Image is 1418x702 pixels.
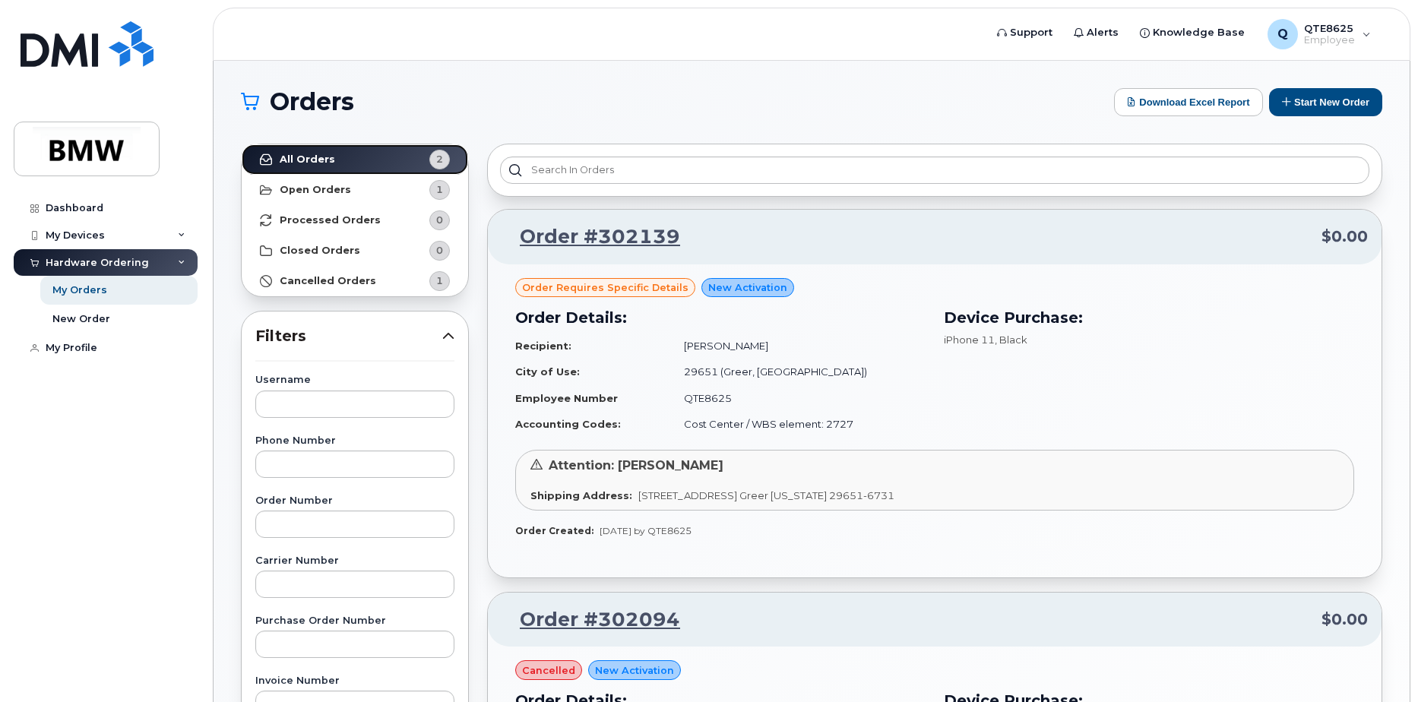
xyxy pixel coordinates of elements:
strong: Open Orders [280,184,351,196]
button: Download Excel Report [1114,88,1263,116]
span: [STREET_ADDRESS] Greer [US_STATE] 29651-6731 [638,489,894,501]
a: Order #302094 [502,606,680,634]
span: $0.00 [1321,609,1368,631]
span: 2 [436,152,443,166]
label: Carrier Number [255,556,454,566]
strong: Recipient: [515,340,571,352]
span: New Activation [708,280,787,295]
span: $0.00 [1321,226,1368,248]
a: Closed Orders0 [242,236,468,266]
span: New Activation [595,663,674,678]
span: 0 [436,213,443,227]
span: Order requires Specific details [522,280,688,295]
button: Start New Order [1269,88,1382,116]
a: Cancelled Orders1 [242,266,468,296]
label: Order Number [255,496,454,506]
label: Phone Number [255,436,454,446]
strong: Cancelled Orders [280,275,376,287]
td: QTE8625 [670,385,926,412]
td: [PERSON_NAME] [670,333,926,359]
span: Filters [255,325,442,347]
a: All Orders2 [242,144,468,175]
span: iPhone 11 [944,334,995,346]
label: Username [255,375,454,385]
strong: Employee Number [515,392,618,404]
span: 0 [436,243,443,258]
strong: Accounting Codes: [515,418,621,430]
span: [DATE] by QTE8625 [600,525,692,536]
a: Order #302139 [502,223,680,251]
strong: All Orders [280,153,335,166]
h3: Order Details: [515,306,926,329]
span: Orders [270,90,354,113]
td: 29651 (Greer, [GEOGRAPHIC_DATA]) [670,359,926,385]
label: Purchase Order Number [255,616,454,626]
strong: Processed Orders [280,214,381,226]
strong: Order Created: [515,525,593,536]
a: Processed Orders0 [242,205,468,236]
span: 1 [436,274,443,288]
span: , Black [995,334,1027,346]
strong: City of Use: [515,365,580,378]
span: Attention: [PERSON_NAME] [549,458,723,473]
input: Search in orders [500,157,1369,184]
span: 1 [436,182,443,197]
iframe: Messenger Launcher [1352,636,1407,691]
strong: Shipping Address: [530,489,632,501]
strong: Closed Orders [280,245,360,257]
label: Invoice Number [255,676,454,686]
span: cancelled [522,663,575,678]
td: Cost Center / WBS element: 2727 [670,411,926,438]
a: Open Orders1 [242,175,468,205]
h3: Device Purchase: [944,306,1354,329]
